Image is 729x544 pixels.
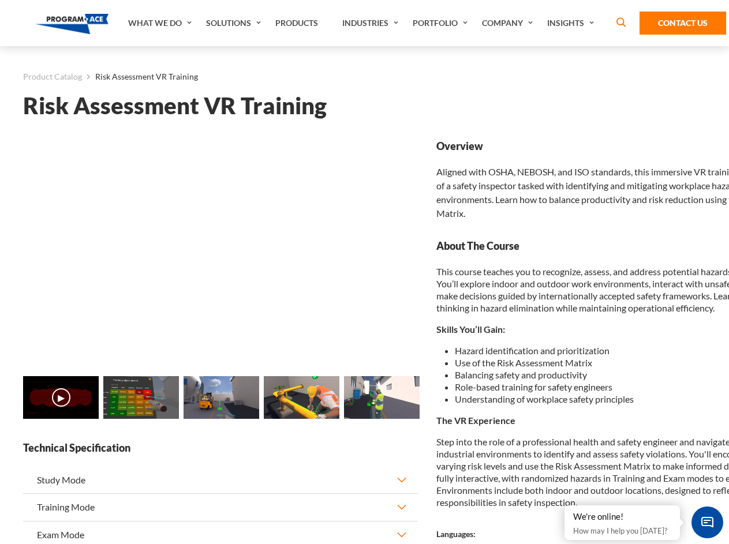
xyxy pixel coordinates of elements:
[23,376,99,419] img: Risk Assessment VR Training - Video 0
[36,14,109,34] img: Program-Ace
[23,441,418,455] strong: Technical Specification
[264,376,339,419] img: Risk Assessment VR Training - Preview 3
[691,507,723,538] span: Chat Widget
[344,376,420,419] img: Risk Assessment VR Training - Preview 4
[23,69,82,84] a: Product Catalog
[103,376,179,419] img: Risk Assessment VR Training - Preview 1
[23,139,418,361] iframe: Risk Assessment VR Training - Video 0
[23,494,418,520] button: Training Mode
[573,524,671,538] p: How may I help you [DATE]?
[52,388,70,407] button: ▶
[23,467,418,493] button: Study Mode
[573,511,671,523] div: We're online!
[82,69,198,84] li: Risk Assessment VR Training
[436,529,476,539] strong: Languages:
[184,376,259,419] img: Risk Assessment VR Training - Preview 2
[640,12,726,35] a: Contact Us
